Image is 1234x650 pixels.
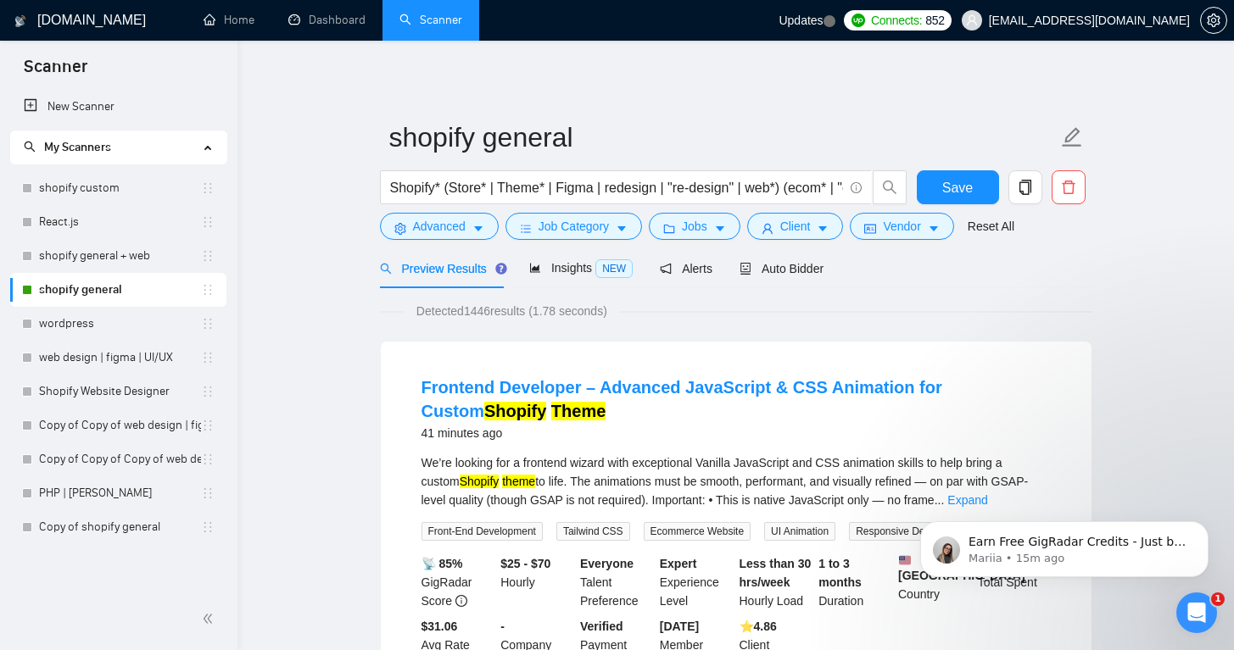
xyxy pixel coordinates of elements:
[556,522,630,541] span: Tailwind CSS
[895,486,1234,604] iframe: Intercom notifications message
[39,442,201,476] a: Copy of Copy of Copy of web design | figma | UI/UX
[740,263,751,275] span: robot
[1201,14,1226,27] span: setting
[917,170,999,204] button: Save
[649,213,740,240] button: folderJobscaret-down
[39,273,201,307] a: shopify general
[616,222,628,235] span: caret-down
[966,14,978,26] span: user
[201,317,215,331] span: holder
[1061,126,1083,148] span: edit
[39,476,201,510] a: PHP | [PERSON_NAME]
[736,554,816,610] div: Hourly Load
[580,557,634,570] b: Everyone
[14,8,26,35] img: logo
[851,182,862,193] span: info-circle
[660,263,672,275] span: notification
[44,140,111,154] span: My Scanners
[10,476,226,510] li: PHP | Laravel Dev
[24,90,213,124] a: New Scanner
[201,283,215,297] span: holder
[288,13,366,27] a: dashboardDashboard
[883,217,920,236] span: Vendor
[595,259,633,278] span: NEW
[1053,180,1085,195] span: delete
[500,619,505,633] b: -
[201,419,215,432] span: holder
[660,619,699,633] b: [DATE]
[422,378,942,420] a: Frontend Developer – Advanced JavaScript & CSS Animation for CustomShopify Theme
[472,222,484,235] span: caret-down
[871,11,922,30] span: Connects:
[10,54,101,90] span: Scanner
[201,520,215,534] span: holder
[1200,14,1227,27] a: setting
[663,222,675,235] span: folder
[539,217,609,236] span: Job Category
[1052,170,1086,204] button: delete
[682,217,707,236] span: Jobs
[405,302,619,320] span: Detected 1446 results (1.78 seconds)
[644,522,751,541] span: Ecommerce Website
[201,385,215,398] span: holder
[505,213,642,240] button: barsJob Categorycaret-down
[1009,180,1041,195] span: copy
[714,222,726,235] span: caret-down
[815,554,895,610] div: Duration
[502,475,535,488] mark: theme
[202,610,219,627] span: double-left
[852,14,865,27] img: upwork-logo.png
[201,486,215,500] span: holder
[817,222,829,235] span: caret-down
[39,205,201,239] a: React.js
[779,14,823,27] span: Updates
[39,408,201,442] a: Copy of Copy of web design | figma | UI/UX
[780,217,811,236] span: Client
[390,177,843,198] input: Search Freelance Jobs...
[580,619,623,633] b: Verified
[577,554,656,610] div: Talent Preference
[818,557,862,589] b: 1 to 3 months
[850,213,953,240] button: idcardVendorcaret-down
[874,180,906,195] span: search
[873,170,907,204] button: search
[928,222,940,235] span: caret-down
[968,217,1014,236] a: Reset All
[747,213,844,240] button: userClientcaret-down
[413,217,466,236] span: Advanced
[10,239,226,273] li: shopify general + web
[529,262,541,274] span: area-chart
[399,13,462,27] a: searchScanner
[10,307,226,341] li: wordpress
[10,205,226,239] li: React.js
[39,171,201,205] a: shopify custom
[394,222,406,235] span: setting
[39,375,201,408] a: Shopify Website Designer
[201,351,215,364] span: holder
[380,213,499,240] button: settingAdvancedcaret-down
[494,261,509,276] div: Tooltip anchor
[422,557,463,570] b: 📡 85%
[422,453,1051,509] div: We’re looking for a frontend wizard with exceptional Vanilla JavaScript and CSS animation skills ...
[39,510,201,544] a: Copy of shopify general
[24,140,111,154] span: My Scanners
[500,557,550,570] b: $25 - $70
[740,619,777,633] b: ⭐️ 4.86
[460,475,500,488] mark: Shopify
[380,262,502,275] span: Preview Results
[1008,170,1042,204] button: copy
[10,375,226,408] li: Shopify Website Designer
[740,262,824,275] span: Auto Bidder
[10,408,226,442] li: Copy of Copy of web design | figma | UI/UX
[764,522,835,541] span: UI Animation
[204,13,254,27] a: homeHome
[740,557,812,589] b: Less than 30 hrs/week
[422,522,543,541] span: Front-End Development
[10,341,226,375] li: web design | figma | UI/UX
[39,307,201,341] a: wordpress
[849,522,950,541] span: Responsive Design
[660,262,712,275] span: Alerts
